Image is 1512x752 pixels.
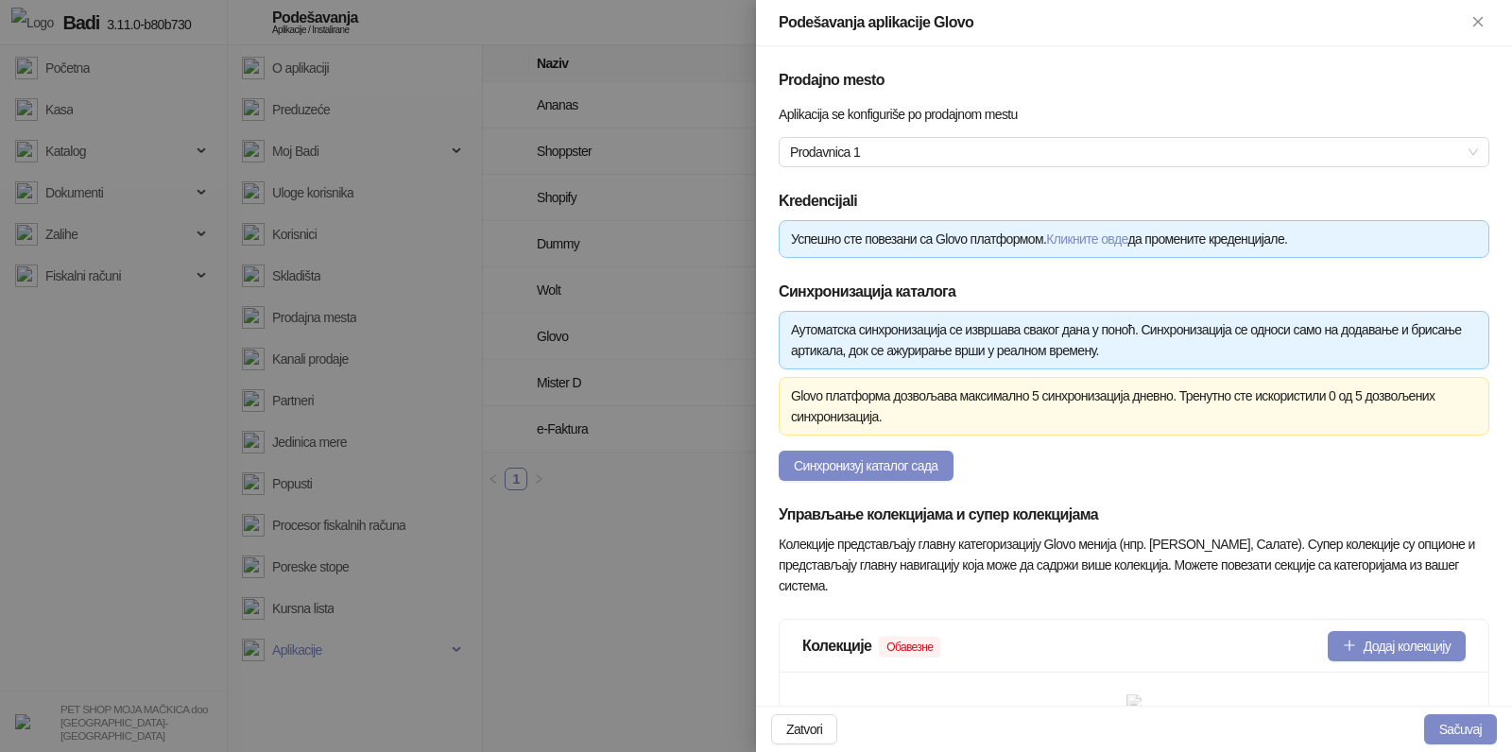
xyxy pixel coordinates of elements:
div: Аутоматска синхронизација се извршава сваког дана у поноћ. Синхронизација се односи само на додав... [791,319,1477,361]
button: Sačuvaj [1424,714,1497,744]
div: Успешно сте повезани са Glovo платформом. да промените креденцијале. [791,229,1477,249]
span: Обавезне [879,637,940,658]
div: Колекције представљају главну категоризацију Glovo менија (нпр. [PERSON_NAME], Салате). Супер кол... [779,534,1489,596]
button: Додај колекцију [1328,631,1466,661]
div: Glovo платформа дозвољава максимално 5 синхронизација дневно. Тренутно сте искористили 0 од 5 доз... [791,385,1477,427]
h5: Синхронизација каталога [779,281,1489,303]
h5: Kredencijali [779,190,1489,213]
span: Prodavnica 1 [790,138,1478,166]
h5: Управљање колекцијама и супер колекцијама [779,504,1489,526]
div: Podešavanja aplikacije Glovo [779,11,1467,34]
button: Zatvori [1467,11,1489,34]
div: Колекције [802,634,871,658]
button: Zatvori [771,714,837,744]
h5: Prodajno mesto [779,69,1489,92]
span: plus [1343,639,1356,652]
label: Aplikacija se konfiguriše po prodajnom mestu [779,99,1030,129]
a: Кликните овде [1046,231,1127,247]
button: Синхронизуј каталог сада [779,451,954,481]
img: folder.svg [1126,694,1142,709]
